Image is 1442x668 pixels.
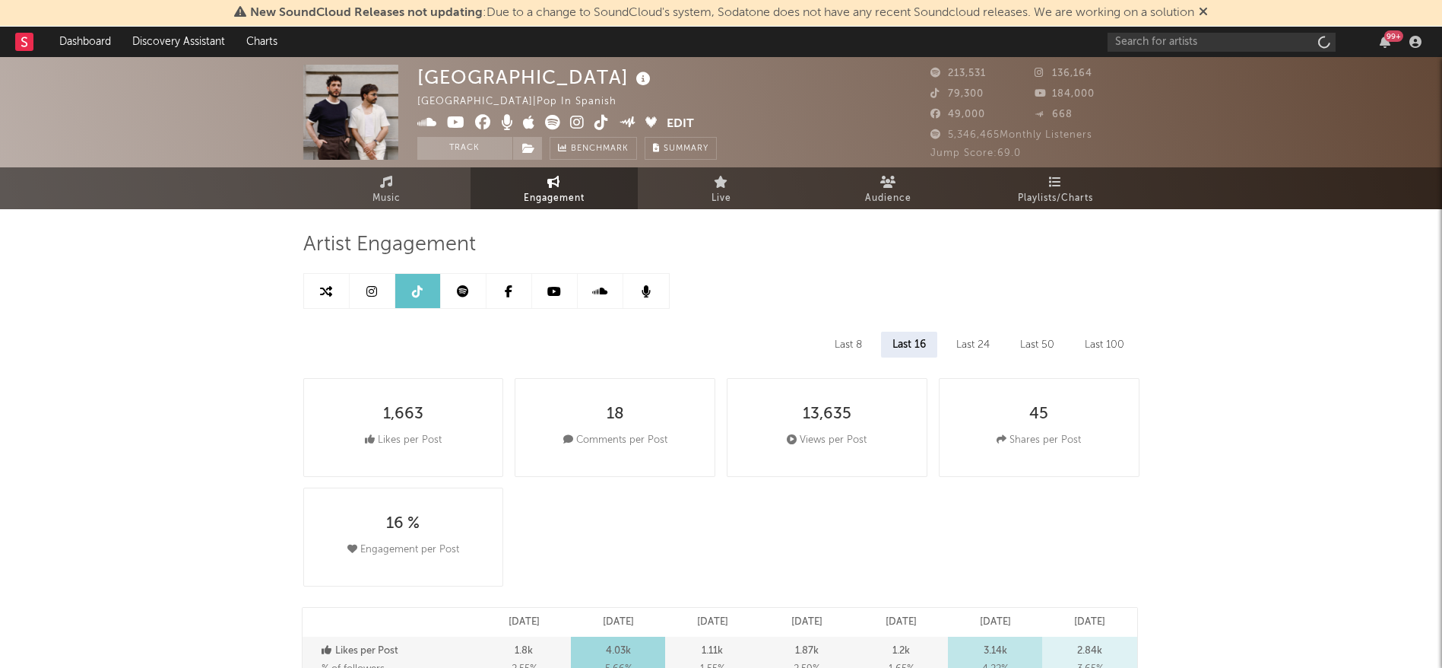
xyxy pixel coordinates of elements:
span: Summary [664,145,708,153]
a: Audience [805,167,972,209]
p: 1.87k [795,642,819,660]
a: Charts [236,27,288,57]
button: Edit [667,115,694,134]
p: [DATE] [697,613,728,631]
input: Search for artists [1108,33,1336,52]
div: Last 100 [1073,332,1136,358]
p: [DATE] [1074,613,1105,631]
div: Comments per Post [563,431,667,450]
span: 79,300 [930,89,984,99]
p: 3.14k [984,642,1007,660]
p: [DATE] [980,613,1011,631]
span: Engagement [524,189,585,208]
p: [DATE] [791,613,822,631]
p: [DATE] [886,613,917,631]
p: 2.84k [1077,642,1102,660]
span: 136,164 [1035,68,1092,78]
span: Jump Score: 69.0 [930,148,1021,158]
span: Music [372,189,401,208]
div: 1,663 [383,406,423,424]
span: Benchmark [571,140,629,158]
p: 4.03k [606,642,631,660]
a: Music [303,167,471,209]
span: Live [711,189,731,208]
span: 668 [1035,110,1073,119]
span: 49,000 [930,110,985,119]
p: 1.8k [515,642,533,660]
p: [DATE] [603,613,634,631]
div: 99 + [1384,30,1403,42]
a: Dashboard [49,27,122,57]
div: Shares per Post [997,431,1081,450]
div: 18 [607,406,624,424]
p: [DATE] [509,613,540,631]
div: Likes per Post [365,431,442,450]
span: 5,346,465 Monthly Listeners [930,130,1092,140]
div: Last 24 [945,332,1001,358]
div: 16 % [386,515,420,533]
a: Engagement [471,167,638,209]
button: Track [417,137,512,160]
button: Summary [645,137,717,160]
div: Last 8 [823,332,873,358]
span: New SoundCloud Releases not updating [250,7,483,19]
div: Last 50 [1009,332,1066,358]
div: Views per Post [787,431,867,450]
button: 99+ [1380,36,1390,48]
span: Playlists/Charts [1018,189,1093,208]
div: Last 16 [881,332,937,358]
span: Dismiss [1199,7,1208,19]
span: : Due to a change to SoundCloud's system, Sodatone does not have any recent Soundcloud releases. ... [250,7,1194,19]
a: Live [638,167,805,209]
div: [GEOGRAPHIC_DATA] [417,65,654,90]
span: 213,531 [930,68,986,78]
div: [GEOGRAPHIC_DATA] | Pop in Spanish [417,93,634,111]
div: 13,635 [803,406,851,424]
div: Engagement per Post [347,541,459,559]
div: 45 [1029,406,1048,424]
p: 1.2k [892,642,910,660]
a: Playlists/Charts [972,167,1139,209]
span: Artist Engagement [303,236,476,254]
p: Likes per Post [322,642,474,660]
a: Discovery Assistant [122,27,236,57]
p: 1.11k [702,642,723,660]
span: Audience [865,189,911,208]
a: Benchmark [550,137,637,160]
span: 184,000 [1035,89,1095,99]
